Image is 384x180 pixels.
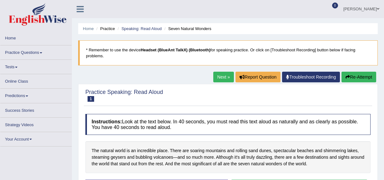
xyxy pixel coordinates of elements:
[332,3,338,8] span: 0
[0,74,72,86] a: Online Class
[0,45,72,58] a: Practice Questions
[163,26,211,32] li: Seven Natural Wonders
[78,40,378,65] blockquote: * Remember to use the device for speaking practice. Or click on [Troubleshoot Recording] button b...
[85,141,371,173] div: The natural world is an incredible place. There are soaring mountains and rolling sand dunes, spe...
[0,118,72,130] a: Strategy Videos
[121,26,162,31] a: Speaking: Read Aloud
[0,31,72,43] a: Home
[85,89,163,102] h2: Practice Speaking: Read Aloud
[0,132,72,144] a: Your Account
[141,48,210,52] b: Headset (BlueAnt TalkX) (Bluetooth)
[282,72,340,82] a: Troubleshoot Recording
[235,72,280,82] button: Report Question
[0,60,72,72] a: Tests
[92,119,122,124] b: Instructions:
[83,26,94,31] a: Home
[95,26,115,32] li: Practice
[0,89,72,101] a: Predictions
[85,114,371,135] h4: Look at the text below. In 40 seconds, you must read this text aloud as naturally and as clearly ...
[341,72,376,82] button: Re-Attempt
[88,96,94,102] span: 1
[0,103,72,116] a: Success Stories
[213,72,234,82] a: Next »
